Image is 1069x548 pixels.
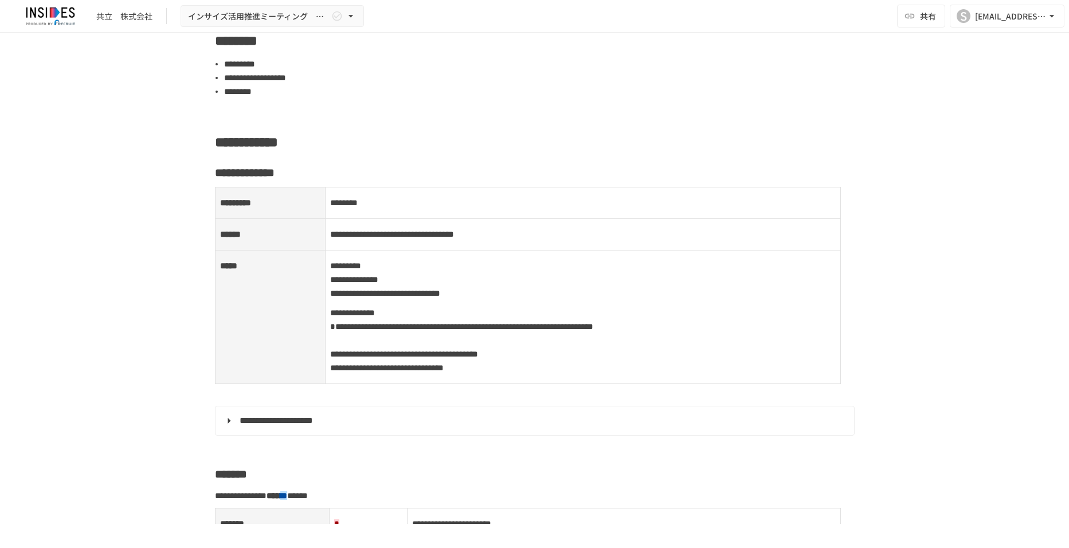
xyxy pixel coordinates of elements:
img: JmGSPSkPjKwBq77AtHmwC7bJguQHJlCRQfAXtnx4WuV [14,7,87,25]
button: S[EMAIL_ADDRESS][DOMAIN_NAME] [950,5,1064,28]
div: 共立 株式会社 [96,10,152,22]
div: [EMAIL_ADDRESS][DOMAIN_NAME] [975,9,1046,24]
div: S [957,9,970,23]
span: 共有 [920,10,936,22]
span: インサイズ活用推進ミーティング ～３回目～ [188,9,329,24]
button: 共有 [897,5,945,28]
button: インサイズ活用推進ミーティング ～３回目～ [181,5,364,28]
